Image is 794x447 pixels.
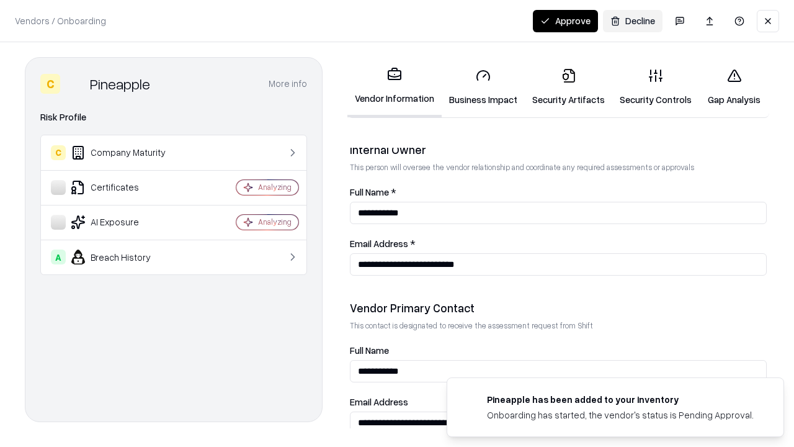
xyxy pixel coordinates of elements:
[51,145,66,160] div: C
[525,58,612,116] a: Security Artifacts
[51,215,199,230] div: AI Exposure
[15,14,106,27] p: Vendors / Onboarding
[40,110,307,125] div: Risk Profile
[533,10,598,32] button: Approve
[258,182,292,192] div: Analyzing
[65,74,85,94] img: Pineapple
[603,10,662,32] button: Decline
[90,74,150,94] div: Pineapple
[258,217,292,227] div: Analyzing
[350,162,767,173] p: This person will oversee the vendor relationship and coordinate any required assessments or appro...
[350,346,767,355] label: Full Name
[40,74,60,94] div: C
[350,320,767,331] p: This contact is designated to receive the assessment request from Shift
[350,397,767,407] label: Email Address
[51,145,199,160] div: Company Maturity
[269,73,307,95] button: More info
[487,393,754,406] div: Pineapple has been added to your inventory
[51,250,66,264] div: A
[612,58,699,116] a: Security Controls
[350,142,767,157] div: Internal Owner
[350,239,767,248] label: Email Address *
[487,409,754,422] div: Onboarding has started, the vendor's status is Pending Approval.
[462,393,477,408] img: pineappleenergy.com
[51,180,199,195] div: Certificates
[51,250,199,264] div: Breach History
[442,58,525,116] a: Business Impact
[350,300,767,315] div: Vendor Primary Contact
[347,57,442,117] a: Vendor Information
[699,58,769,116] a: Gap Analysis
[350,187,767,197] label: Full Name *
